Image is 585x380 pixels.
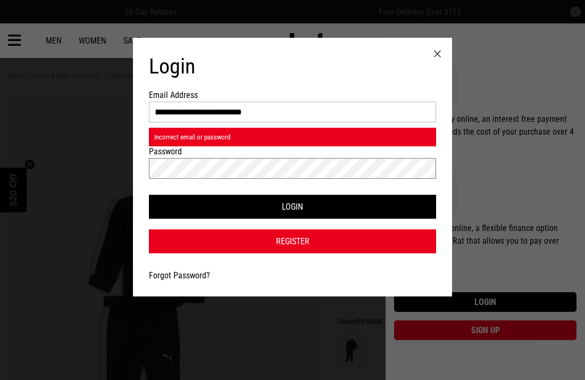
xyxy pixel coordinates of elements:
a: Forgot Password? [149,270,210,280]
button: Open LiveChat chat widget [9,4,40,36]
h1: Login [149,54,436,79]
label: Password [149,146,206,156]
label: Email Address [149,90,206,100]
button: Login [149,195,436,219]
div: Incorrect email or password [149,128,436,146]
a: Register [149,229,436,253]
